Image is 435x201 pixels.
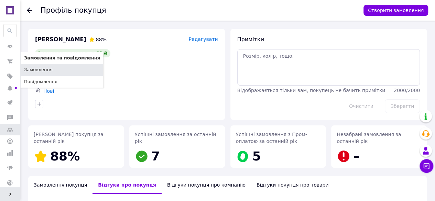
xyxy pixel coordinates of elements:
span: – [353,149,359,163]
span: 88% [50,149,80,163]
span: 88% [96,37,107,42]
h1: Профіль покупця [41,6,106,14]
a: Повідомлення [21,76,103,88]
span: Відображається тільки вам, покупець не бачить примітки [237,88,385,93]
span: Замовлення [24,67,53,73]
span: Успішні замовлення з Пром-оплатою за останній рік [236,132,307,144]
div: [STREET_ADDRESS] [42,74,219,83]
div: Відгуки покупця про товари [251,176,334,194]
div: [PHONE_NUMBER] [42,62,219,71]
button: Створити замовлення [363,5,428,16]
span: Редагувати [188,36,218,42]
div: Замовлення покупця [28,176,93,194]
span: 5 [252,149,261,163]
span: Примітки [237,36,264,43]
button: Чат з покупцем [420,159,433,173]
span: Повідомлення [24,79,57,85]
span: Незабрані замовлення за останній рік [337,132,401,144]
span: [PERSON_NAME] [35,36,86,44]
div: Повернутися назад [27,7,32,14]
span: Замовлення та повідомлення [24,55,100,61]
div: 1 замовлення у вас на 65 ₴ [35,49,110,57]
div: Відгуки покупця про компанію [162,176,251,194]
div: Відгуки про покупця [93,176,162,194]
span: 7 [151,149,160,163]
span: [PERSON_NAME] покупця за останній рік [34,132,104,144]
a: Замовлення [21,64,103,76]
a: Нові [43,88,54,94]
span: Успішні замовлення за останній рік [135,132,216,144]
span: 2000 / 2000 [394,88,420,93]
